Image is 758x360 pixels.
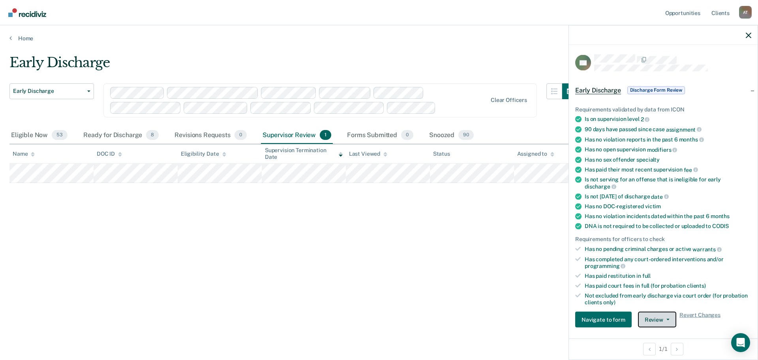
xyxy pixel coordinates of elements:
[585,156,751,163] div: Has no sex offender
[585,166,751,173] div: Has paid their most recent supervision
[585,223,751,230] div: DNA is not required to be collected or uploaded to
[235,130,247,140] span: 0
[575,312,635,328] a: Navigate to form link
[585,213,751,220] div: Has no violation incidents dated within the past 6
[428,127,475,144] div: Snoozed
[349,151,387,157] div: Last Viewed
[173,127,248,144] div: Revisions Requests
[679,312,720,328] span: Revert Changes
[687,282,706,288] span: clients)
[603,299,615,305] span: only)
[585,183,616,189] span: discharge
[638,312,676,328] button: Review
[320,130,331,140] span: 1
[575,312,632,328] button: Navigate to form
[585,136,751,143] div: Has no violation reports in the past 6
[9,55,578,77] div: Early Discharge
[585,146,751,153] div: Has no open supervision
[636,156,660,162] span: specialty
[401,130,413,140] span: 0
[97,151,122,157] div: DOC ID
[739,6,752,19] button: Profile dropdown button
[731,333,750,352] div: Open Intercom Messenger
[684,166,698,173] span: fee
[585,282,751,289] div: Has paid court fees in full (for probation
[739,6,752,19] div: A T
[575,236,751,243] div: Requirements for officers to check
[433,151,450,157] div: Status
[651,193,668,200] span: date
[491,97,527,104] div: Clear officers
[641,116,650,123] span: 2
[146,130,159,140] span: 8
[585,256,751,269] div: Has completed any court-ordered interventions and/or
[575,106,751,113] div: Requirements validated by data from ICON
[585,116,751,123] div: Is on supervision level
[345,127,415,144] div: Forms Submitted
[458,130,474,140] span: 90
[265,147,343,160] div: Supervision Termination Date
[692,246,722,252] span: warrants
[585,176,751,190] div: Is not serving for an offense that is ineligible for early
[585,126,751,133] div: 90 days have passed since case
[671,343,683,355] button: Next Opportunity
[52,130,68,140] span: 53
[679,136,704,143] span: months
[13,88,84,94] span: Early Discharge
[9,127,69,144] div: Eligible Now
[82,127,160,144] div: Ready for Discharge
[181,151,226,157] div: Eligibility Date
[585,292,751,305] div: Not excluded from early discharge via court order (for probation clients
[575,86,621,94] span: Early Discharge
[643,343,656,355] button: Previous Opportunity
[585,246,751,253] div: Has no pending criminal charges or active
[13,151,35,157] div: Name
[627,86,685,94] span: Discharge Form Review
[8,8,46,17] img: Recidiviz
[712,223,729,229] span: CODIS
[666,126,702,132] span: assignment
[585,203,751,210] div: Has no DOC-registered
[569,77,758,103] div: Early DischargeDischarge Form Review
[569,338,758,359] div: 1 / 1
[517,151,554,157] div: Assigned to
[9,35,749,42] a: Home
[585,193,751,200] div: Is not [DATE] of discharge
[642,273,651,279] span: full
[585,273,751,279] div: Has paid restitution in
[647,146,677,153] span: modifiers
[645,203,661,209] span: victim
[261,127,333,144] div: Supervisor Review
[711,213,730,219] span: months
[585,263,625,269] span: programming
